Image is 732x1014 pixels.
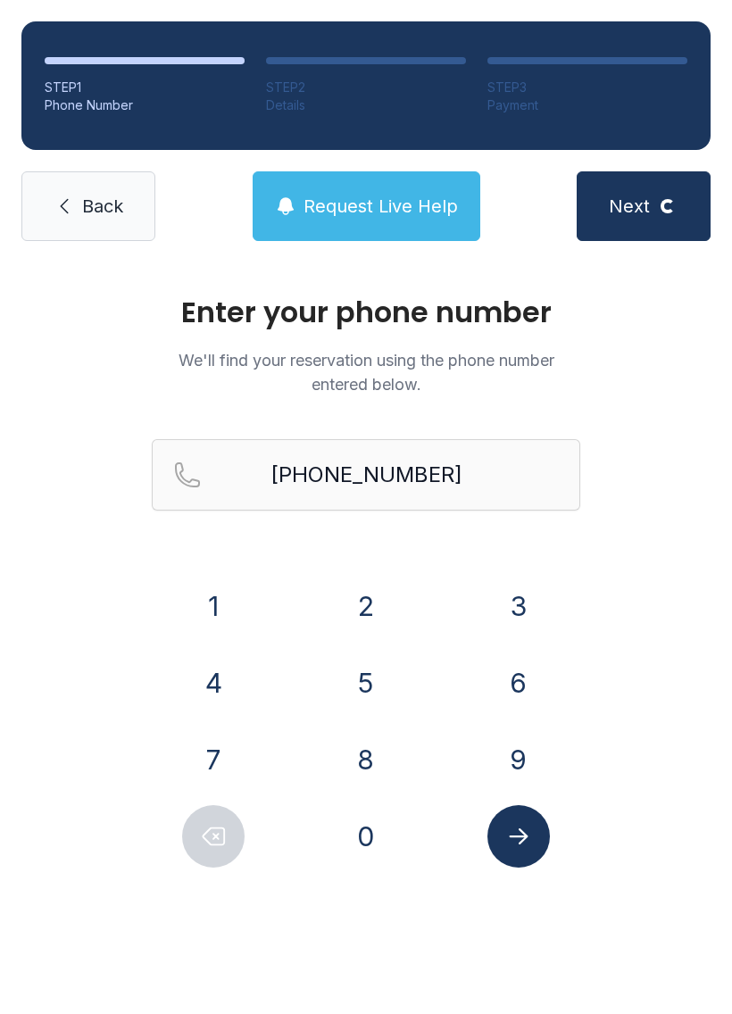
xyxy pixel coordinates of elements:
[182,805,245,868] button: Delete number
[487,652,550,714] button: 6
[152,439,580,511] input: Reservation phone number
[266,79,466,96] div: STEP 2
[487,79,687,96] div: STEP 3
[335,652,397,714] button: 5
[152,298,580,327] h1: Enter your phone number
[487,96,687,114] div: Payment
[335,575,397,637] button: 2
[45,79,245,96] div: STEP 1
[335,805,397,868] button: 0
[152,348,580,396] p: We'll find your reservation using the phone number entered below.
[182,652,245,714] button: 4
[335,728,397,791] button: 8
[82,194,123,219] span: Back
[609,194,650,219] span: Next
[266,96,466,114] div: Details
[304,194,458,219] span: Request Live Help
[182,728,245,791] button: 7
[182,575,245,637] button: 1
[487,728,550,791] button: 9
[45,96,245,114] div: Phone Number
[487,805,550,868] button: Submit lookup form
[487,575,550,637] button: 3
